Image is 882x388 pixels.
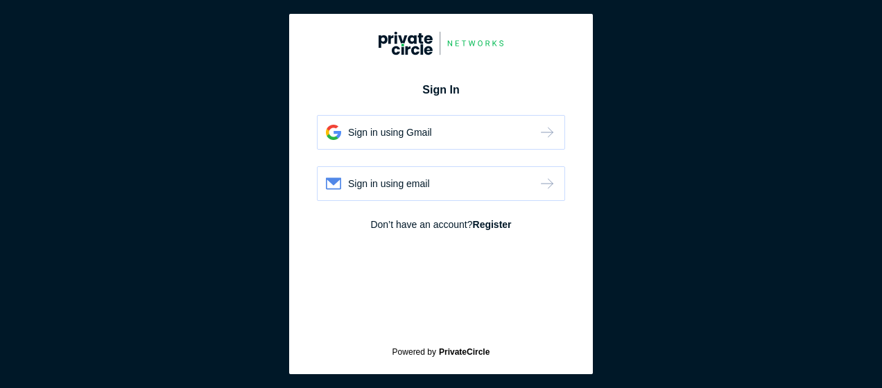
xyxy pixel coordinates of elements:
[317,82,565,98] div: Sign In
[538,124,556,141] img: Google
[306,347,576,357] div: Powered by
[439,347,490,357] strong: PrivateCircle
[326,125,341,140] img: Google
[326,177,341,190] img: Google
[317,218,565,231] div: Don’t have an account?
[538,175,556,192] img: Google
[348,125,432,139] div: Sign in using Gmail
[473,219,512,230] strong: Register
[379,31,503,55] img: Google
[348,177,430,191] div: Sign in using email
